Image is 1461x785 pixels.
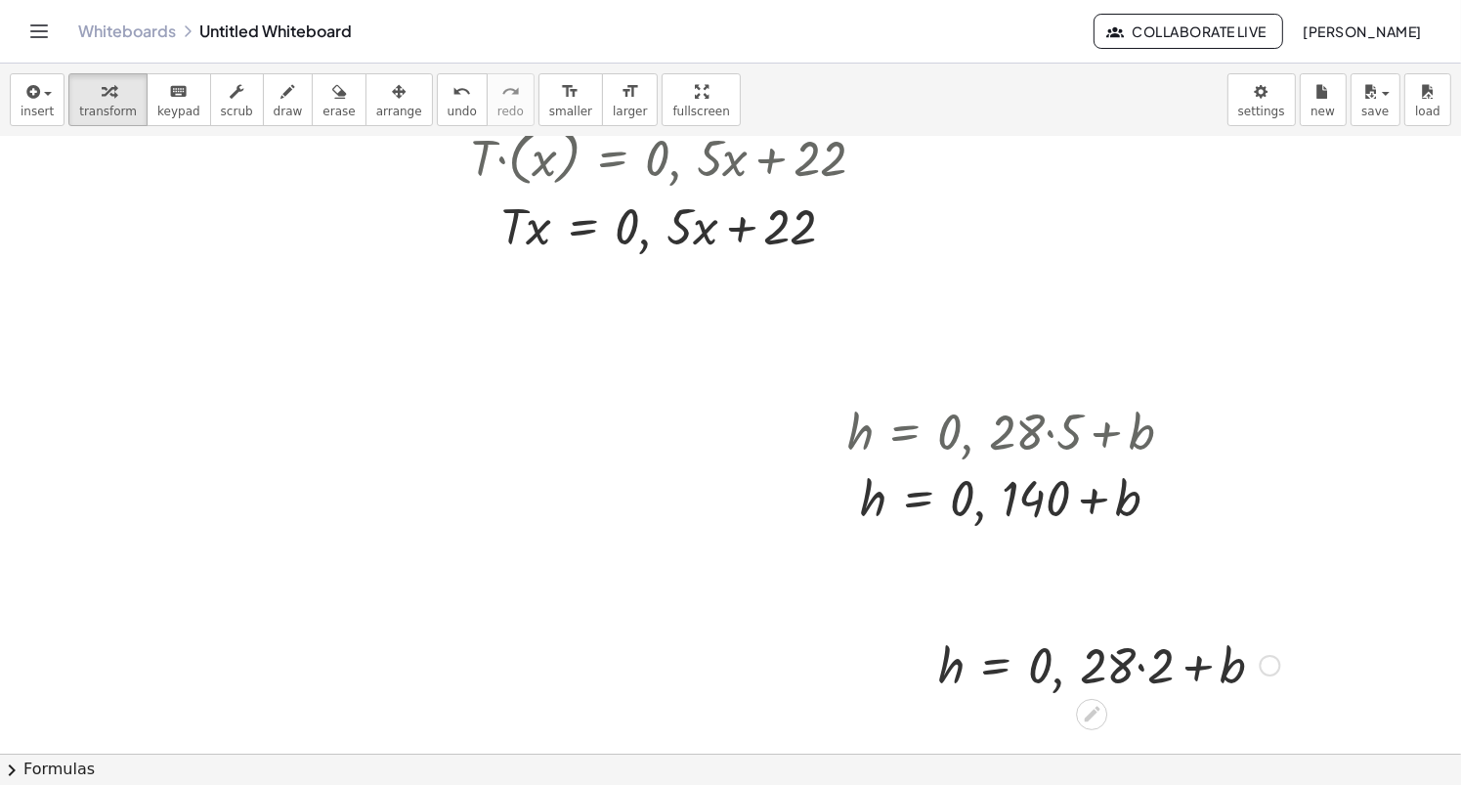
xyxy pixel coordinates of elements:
button: arrange [365,73,433,126]
button: format_sizesmaller [538,73,603,126]
button: scrub [210,73,264,126]
span: Collaborate Live [1110,22,1267,40]
button: settings [1227,73,1296,126]
span: redo [497,105,524,118]
button: save [1351,73,1400,126]
span: [PERSON_NAME] [1303,22,1422,40]
i: format_size [621,80,639,104]
button: fullscreen [662,73,740,126]
button: undoundo [437,73,488,126]
div: Edit math [1076,699,1107,730]
span: settings [1238,105,1285,118]
button: Collaborate Live [1094,14,1283,49]
button: erase [312,73,365,126]
button: new [1300,73,1347,126]
button: redoredo [487,73,535,126]
i: format_size [561,80,580,104]
button: keyboardkeypad [147,73,211,126]
button: Toggle navigation [23,16,55,47]
button: load [1404,73,1451,126]
button: insert [10,73,64,126]
span: fullscreen [672,105,729,118]
button: [PERSON_NAME] [1287,14,1438,49]
span: new [1311,105,1335,118]
span: smaller [549,105,592,118]
span: insert [21,105,54,118]
span: save [1361,105,1389,118]
span: transform [79,105,137,118]
i: keyboard [169,80,188,104]
button: transform [68,73,148,126]
i: redo [501,80,520,104]
span: load [1415,105,1440,118]
span: draw [274,105,303,118]
a: Whiteboards [78,22,176,41]
span: keypad [157,105,200,118]
span: arrange [376,105,422,118]
span: scrub [221,105,253,118]
button: format_sizelarger [602,73,658,126]
span: erase [322,105,355,118]
i: undo [452,80,471,104]
span: undo [448,105,477,118]
button: draw [263,73,314,126]
span: larger [613,105,647,118]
